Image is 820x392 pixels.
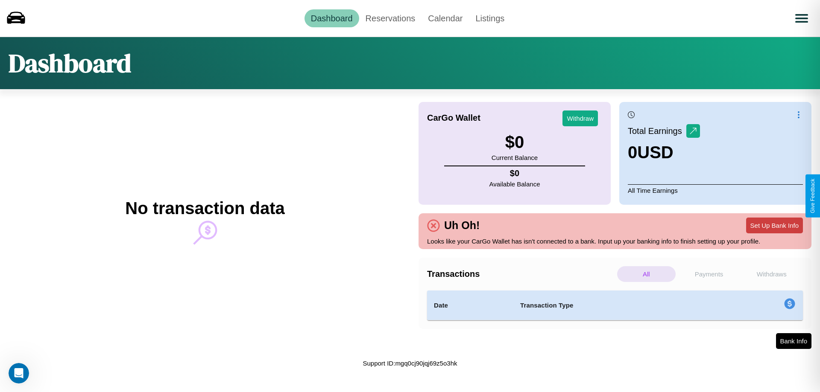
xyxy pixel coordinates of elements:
[427,235,803,247] p: Looks like your CarGo Wallet has isn't connected to a bank. Input up your banking info to finish ...
[427,113,480,123] h4: CarGo Wallet
[305,9,359,27] a: Dashboard
[680,266,738,282] p: Payments
[427,290,803,320] table: simple table
[440,219,484,232] h4: Uh Oh!
[776,333,811,349] button: Bank Info
[9,363,29,383] iframe: Intercom live chat
[469,9,511,27] a: Listings
[810,179,816,213] div: Give Feedback
[746,218,803,233] button: Set Up Bank Info
[562,110,598,126] button: Withdraw
[489,168,540,178] h4: $ 0
[628,143,700,162] h3: 0 USD
[520,300,714,311] h4: Transaction Type
[125,199,284,218] h2: No transaction data
[359,9,422,27] a: Reservations
[628,123,686,139] p: Total Earnings
[434,300,507,311] h4: Date
[617,266,676,282] p: All
[489,178,540,190] p: Available Balance
[492,133,538,152] h3: $ 0
[492,152,538,163] p: Current Balance
[9,46,131,81] h1: Dashboard
[422,9,469,27] a: Calendar
[742,266,801,282] p: Withdraws
[628,184,803,196] p: All Time Earnings
[790,6,814,30] button: Open menu
[363,357,457,369] p: Support ID: mgq0cj90jqj69z5o3hk
[427,269,615,279] h4: Transactions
